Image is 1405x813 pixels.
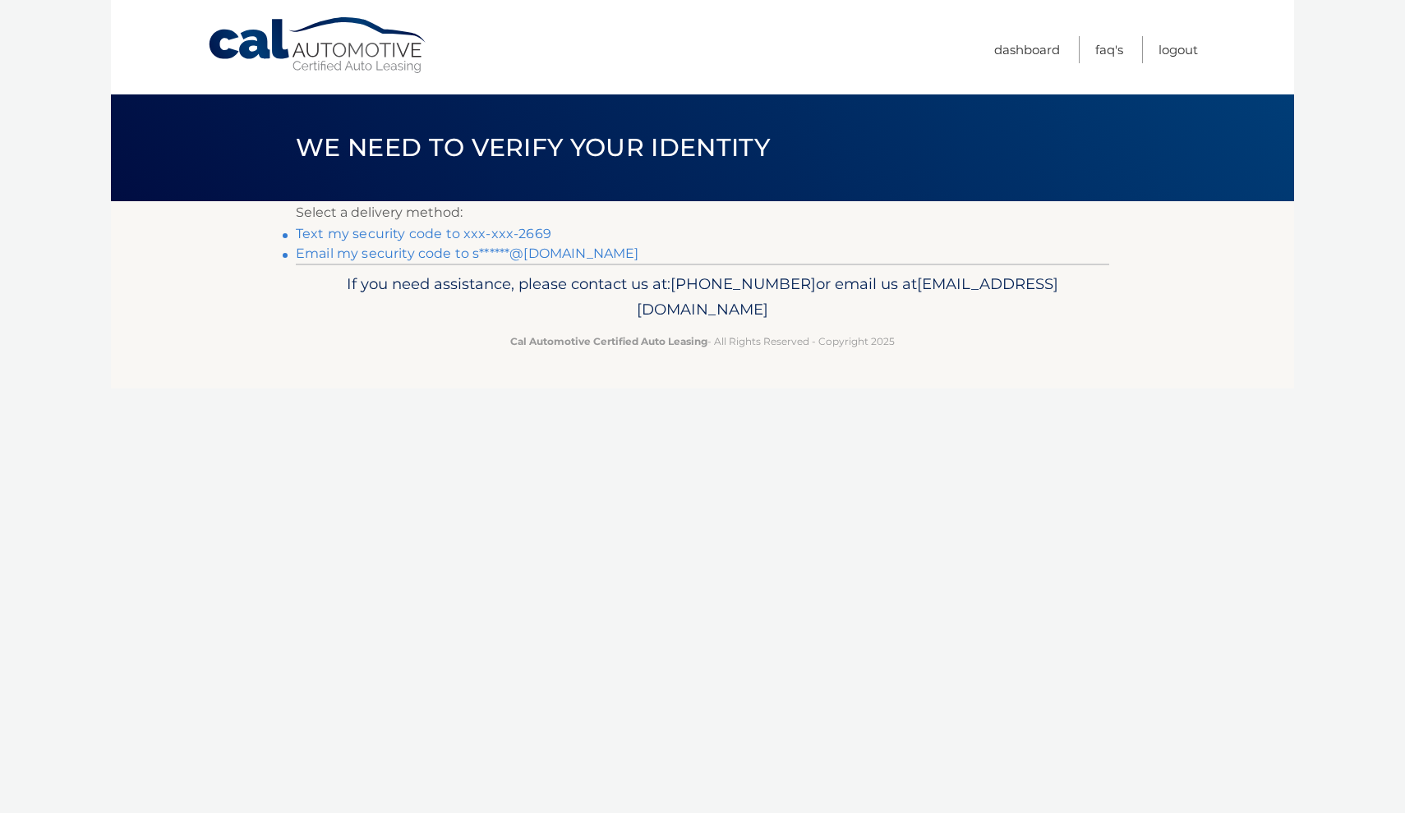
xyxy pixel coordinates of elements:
[994,36,1060,63] a: Dashboard
[670,274,816,293] span: [PHONE_NUMBER]
[296,132,770,163] span: We need to verify your identity
[306,333,1099,350] p: - All Rights Reserved - Copyright 2025
[296,201,1109,224] p: Select a delivery method:
[207,16,429,75] a: Cal Automotive
[306,271,1099,324] p: If you need assistance, please contact us at: or email us at
[296,246,639,261] a: Email my security code to s******@[DOMAIN_NAME]
[296,226,551,241] a: Text my security code to xxx-xxx-2669
[510,335,707,347] strong: Cal Automotive Certified Auto Leasing
[1159,36,1198,63] a: Logout
[1095,36,1123,63] a: FAQ's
